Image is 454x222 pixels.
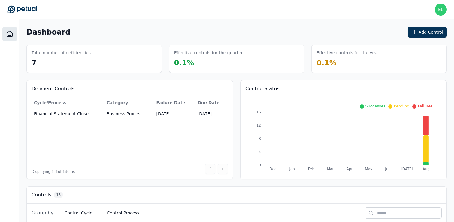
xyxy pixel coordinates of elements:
[26,27,70,37] h1: Dashboard
[218,164,228,174] button: Next
[365,104,385,108] span: Successes
[195,97,228,108] th: Due Date
[316,50,379,56] h3: Effective controls for the year
[32,97,104,108] th: Cycle/Process
[32,85,228,92] h3: Deficient Controls
[259,163,261,167] tspan: 0
[32,108,104,119] td: Financial Statement Close
[32,50,91,56] h3: Total number of deficiencies
[327,167,334,171] tspan: Mar
[289,167,295,171] tspan: Jan
[32,59,37,67] span: 7
[316,59,337,67] span: 0.1 %
[102,208,144,218] button: Control Process
[418,104,433,108] span: Failures
[435,4,447,16] img: eliot+reddit@petual.ai
[174,59,194,67] span: 0.1 %
[32,191,51,199] h3: Controls
[32,209,55,217] span: Group by:
[256,123,261,127] tspan: 12
[2,27,17,41] a: Dashboard
[104,97,154,108] th: Category
[308,167,314,171] tspan: Feb
[154,108,195,119] td: [DATE]
[60,208,97,218] button: Control Cycle
[422,167,429,171] tspan: Aug
[54,192,63,198] span: 15
[256,110,261,114] tspan: 16
[408,27,447,37] button: Add Control
[269,167,276,171] tspan: Dec
[7,5,37,14] a: Go to Dashboard
[401,167,413,171] tspan: [DATE]
[365,167,372,171] tspan: May
[195,108,228,119] td: [DATE]
[385,167,391,171] tspan: Jun
[104,108,154,119] td: Business Process
[32,169,75,174] span: Displaying 1– 1 of 1 items
[205,164,215,174] button: Previous
[174,50,243,56] h3: Effective controls for the quarter
[394,104,409,108] span: Pending
[154,97,195,108] th: Failure Date
[347,167,353,171] tspan: Apr
[259,150,261,154] tspan: 4
[245,85,442,92] h3: Control Status
[259,136,261,141] tspan: 8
